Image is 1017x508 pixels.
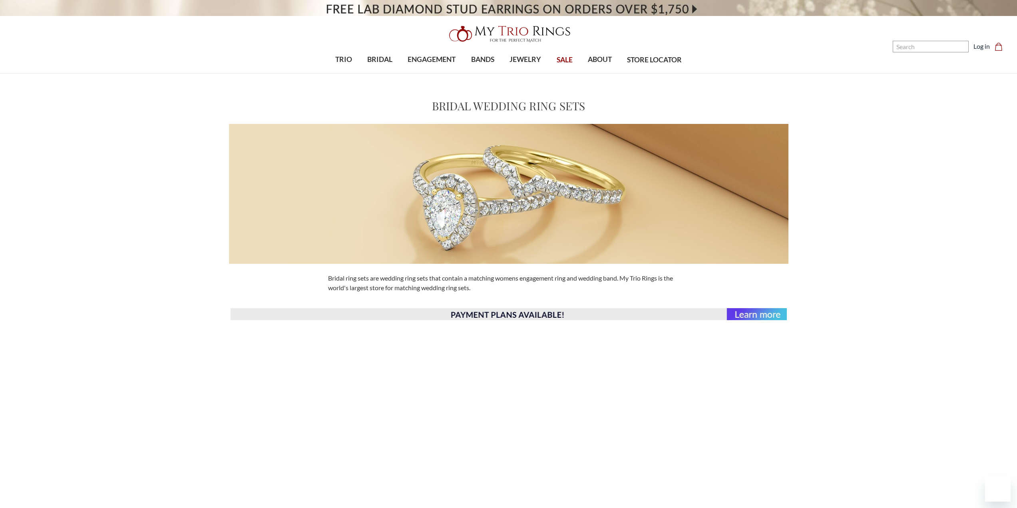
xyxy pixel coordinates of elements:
[985,476,1011,502] iframe: Button to launch messaging window
[893,41,969,52] input: Search
[328,47,360,73] a: TRIO
[376,73,384,74] button: submenu toggle
[596,73,604,74] button: submenu toggle
[335,54,352,65] span: TRIO
[408,54,456,65] span: ENGAGEMENT
[509,54,541,65] span: JEWELRY
[400,47,463,73] a: ENGAGEMENT
[549,47,580,73] a: SALE
[973,42,990,51] a: Log in
[464,47,502,73] a: BANDS
[627,55,682,65] span: STORE LOCATOR
[995,42,1007,51] a: Cart with 0 items
[521,73,529,74] button: submenu toggle
[619,47,689,73] a: STORE LOCATOR
[502,47,549,73] a: JEWELRY
[432,98,585,114] h1: Bridal Wedding Ring Sets
[328,273,689,293] p: Bridal ring sets are wedding ring sets that contain a matching womens engagement ring and wedding...
[479,73,487,74] button: submenu toggle
[445,21,573,47] img: My Trio Rings
[428,73,436,74] button: submenu toggle
[471,54,494,65] span: BANDS
[580,47,619,73] a: ABOUT
[360,47,400,73] a: BRIDAL
[295,21,722,47] a: My Trio Rings
[340,73,348,74] button: submenu toggle
[588,54,612,65] span: ABOUT
[557,55,573,65] span: SALE
[367,54,392,65] span: BRIDAL
[995,43,1003,51] svg: cart.cart_preview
